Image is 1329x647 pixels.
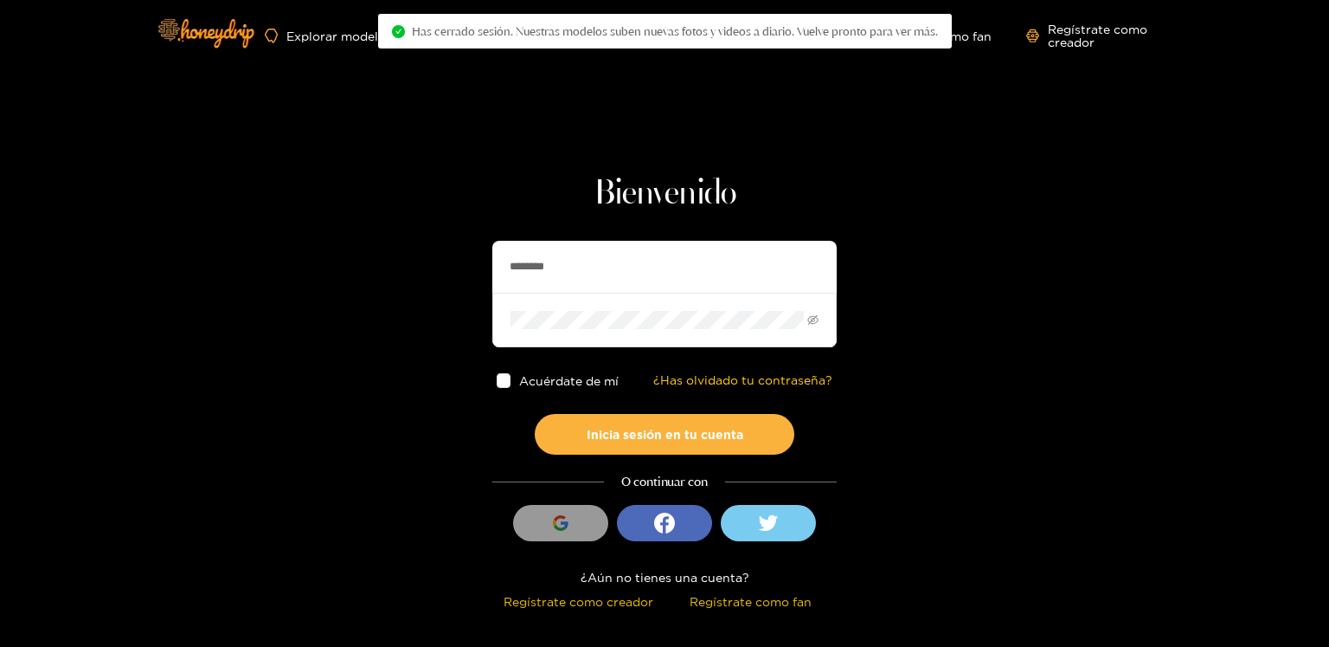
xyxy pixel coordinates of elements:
[412,24,938,38] font: Has cerrado sesión. Nuestras modelos suben nuevas fotos y videos a diario. Vuelve pronto para ver...
[392,25,405,38] span: círculo de control
[286,29,392,42] font: Explorar modelos
[690,595,812,608] font: Regístrate como fan
[581,571,749,584] font: ¿Aún no tienes una cuenta?
[1048,23,1147,49] font: Regístrate como creador
[587,428,743,441] font: Inicia sesión en tu cuenta
[621,474,708,489] font: O continuar con
[265,29,392,43] a: Explorar modelos
[594,177,736,211] font: Bienvenido
[520,374,620,387] font: Acuérdate de mí
[1026,23,1184,49] a: Regístrate como creador
[535,414,794,455] button: Inicia sesión en tu cuenta
[504,595,653,608] font: Regístrate como creador
[807,314,819,326] span: invisible para los ojos
[653,373,832,386] font: ¿Has olvidado tu contraseña?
